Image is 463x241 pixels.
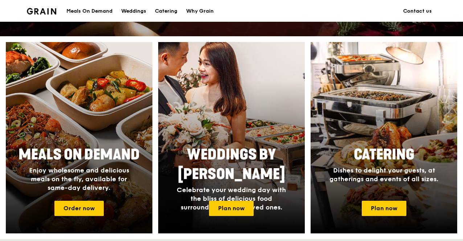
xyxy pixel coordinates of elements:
[158,42,305,233] img: weddings-card.4f3003b8.jpg
[151,0,182,22] a: Catering
[182,0,218,22] a: Why Grain
[66,0,112,22] div: Meals On Demand
[177,186,286,211] span: Celebrate your wedding day with the bliss of delicious food surrounded by your loved ones.
[27,8,56,14] img: Grain
[399,0,436,22] a: Contact us
[6,42,152,233] a: Meals On DemandEnjoy wholesome and delicious meals on the fly, available for same-day delivery.Or...
[362,201,406,216] a: Plan now
[117,0,151,22] a: Weddings
[329,166,438,183] span: Dishes to delight your guests, at gatherings and events of all sizes.
[54,201,104,216] a: Order now
[158,42,305,233] a: Weddings by [PERSON_NAME]Celebrate your wedding day with the bliss of delicious food surrounded b...
[155,0,177,22] div: Catering
[209,201,254,216] a: Plan now
[121,0,146,22] div: Weddings
[19,146,140,163] span: Meals On Demand
[186,0,214,22] div: Why Grain
[311,42,457,233] a: CateringDishes to delight your guests, at gatherings and events of all sizes.Plan now
[29,166,129,192] span: Enjoy wholesome and delicious meals on the fly, available for same-day delivery.
[354,146,414,163] span: Catering
[178,146,285,183] span: Weddings by [PERSON_NAME]
[311,42,457,233] img: catering-card.e1cfaf3e.jpg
